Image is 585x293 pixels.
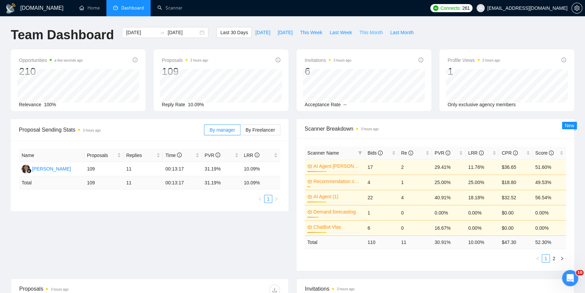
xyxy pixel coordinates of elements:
[549,151,554,155] span: info-circle
[307,164,312,168] span: crown
[533,220,566,235] td: 0.00%
[209,127,235,133] span: By manager
[272,195,280,203] li: Next Page
[465,159,499,175] td: 11.76%
[272,195,280,203] button: right
[307,225,312,229] span: crown
[300,29,322,36] span: This Week
[157,5,182,11] a: searchScanner
[258,197,262,201] span: left
[177,153,182,157] span: info-circle
[244,153,259,158] span: LRR
[113,5,118,10] span: dashboard
[19,102,41,107] span: Relevance
[357,148,363,158] span: filter
[159,30,165,35] span: to
[270,287,280,293] span: download
[274,197,278,201] span: right
[479,151,484,155] span: info-circle
[365,220,398,235] td: 6
[305,56,351,64] span: Invitations
[432,159,465,175] td: 29.41%
[398,205,432,220] td: 0
[448,56,500,64] span: Profile Views
[307,150,339,156] span: Scanner Name
[462,4,469,12] span: 261
[433,5,438,11] img: upwork-logo.png
[561,58,566,62] span: info-circle
[256,195,264,203] button: left
[264,195,272,203] li: 1
[378,151,383,155] span: info-circle
[241,162,280,176] td: 10.09%
[432,175,465,190] td: 25.00%
[468,150,484,156] span: LRR
[534,254,542,263] button: left
[307,209,312,214] span: crown
[19,65,83,78] div: 210
[542,254,550,263] li: 1
[533,205,566,220] td: 0.00%
[398,190,432,205] td: 4
[162,56,208,64] span: Proposals
[313,162,361,170] a: AI Agent [PERSON_NAME]
[84,176,124,189] td: 109
[255,29,270,36] span: [DATE]
[313,208,361,216] a: Demand forecasting
[558,254,566,263] li: Next Page
[365,205,398,220] td: 1
[465,190,499,205] td: 18.18%
[499,175,532,190] td: $18.80
[205,153,221,158] span: PVR
[367,150,383,156] span: Bids
[435,150,451,156] span: PVR
[418,58,423,62] span: info-circle
[5,3,16,14] img: logo
[533,175,566,190] td: 49.53%
[432,205,465,220] td: 0.00%
[571,5,582,11] a: setting
[565,123,574,128] span: New
[217,27,252,38] button: Last 30 Days
[305,65,351,78] div: 6
[313,223,361,231] a: ChatBot Vlas
[202,176,241,189] td: 31.19 %
[535,150,554,156] span: Score
[542,255,550,262] a: 1
[162,102,185,107] span: Reply Rate
[313,193,361,200] a: AI Agent (1)
[330,29,352,36] span: Last Week
[19,126,204,134] span: Proposal Sending Stats
[163,162,202,176] td: 00:13:17
[465,175,499,190] td: 25.00%
[252,27,274,38] button: [DATE]
[361,127,379,131] time: 3 hours ago
[124,176,163,189] td: 11
[202,162,241,176] td: 31.19%
[313,178,361,185] a: Recommendation system
[478,6,483,10] span: user
[358,151,362,155] span: filter
[188,102,204,107] span: 10.09%
[19,176,84,189] td: Total
[87,152,116,159] span: Proposals
[126,29,157,36] input: Start date
[27,168,31,173] img: gigradar-bm.png
[51,288,69,291] time: 3 hours ago
[296,27,326,38] button: This Week
[534,254,542,263] li: Previous Page
[571,3,582,14] button: setting
[246,127,275,133] span: By Freelancer
[550,254,558,263] li: 2
[326,27,356,38] button: Last Week
[305,235,365,249] td: Total
[432,235,465,249] td: 30.91 %
[32,165,71,173] div: [PERSON_NAME]
[365,175,398,190] td: 4
[499,190,532,205] td: $32.52
[305,125,566,133] span: Scanner Breakdown
[390,29,413,36] span: Last Month
[533,190,566,205] td: 56.54%
[398,220,432,235] td: 0
[54,59,82,62] time: a few seconds ago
